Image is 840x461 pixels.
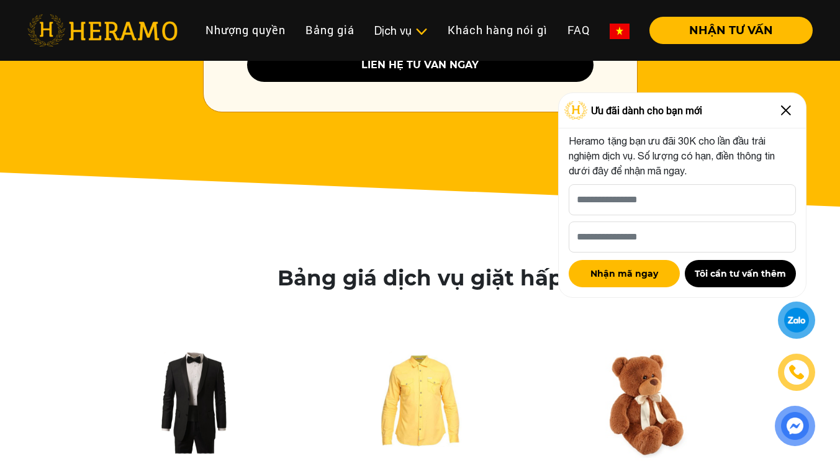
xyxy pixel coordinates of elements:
button: Tôi cần tư vấn thêm [685,260,796,287]
img: Close [776,101,796,120]
p: Heramo tặng bạn ưu đãi 30K cho lần đầu trải nghiệm dịch vụ. Số lượng có hạn, điền thông tin dưới ... [569,133,796,178]
a: NHẬN TƯ VẤN [639,25,813,36]
button: NHẬN TƯ VẤN [649,17,813,44]
h2: Bảng giá dịch vụ giặt hấp [278,266,562,291]
img: vn-flag.png [610,24,630,39]
a: phone-icon [780,356,813,389]
img: subToggleIcon [415,25,428,38]
img: heramo-logo.png [27,14,178,47]
a: Khách hàng nói gì [438,17,558,43]
div: Dịch vụ [374,22,428,39]
button: Nhận mã ngay [569,260,680,287]
a: FAQ [558,17,600,43]
button: liên hệ tư vấn ngay [247,48,594,82]
a: Nhượng quyền [196,17,296,43]
img: phone-icon [790,365,804,379]
span: Ưu đãi dành cho bạn mới [591,103,702,118]
img: Logo [564,101,588,120]
a: Bảng giá [296,17,364,43]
